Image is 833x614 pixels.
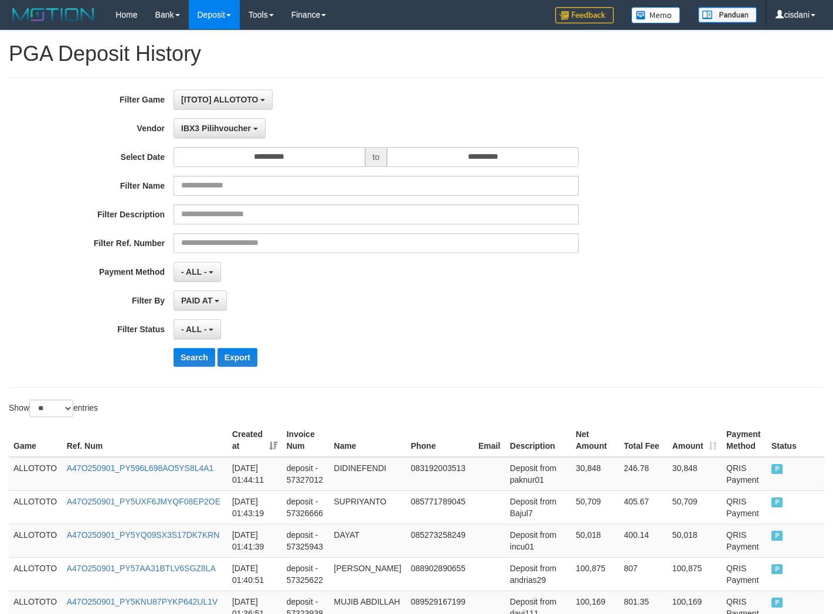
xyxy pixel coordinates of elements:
th: Phone [406,424,474,457]
span: - ALL - [181,267,207,277]
td: 30,848 [571,457,619,491]
td: QRIS Payment [722,457,767,491]
td: 30,848 [668,457,722,491]
label: Show entries [9,400,98,417]
button: - ALL - [174,319,221,339]
span: PAID [771,497,783,507]
button: - ALL - [174,262,221,282]
span: to [365,147,387,167]
img: Button%20Memo.svg [631,7,681,23]
span: PAID [771,531,783,541]
td: [DATE] 01:40:51 [227,557,282,591]
a: A47O250901_PY57AA31BTLV6SGZ8LA [67,564,216,573]
td: 088902890655 [406,557,474,591]
button: Search [174,348,215,367]
span: PAID AT [181,296,212,305]
th: Net Amount [571,424,619,457]
td: [DATE] 01:41:39 [227,524,282,557]
span: IBX3 Pilihvoucher [181,124,251,133]
a: A47O250901_PY5UXF6JMYQF08EP2OE [67,497,220,506]
td: 100,875 [571,557,619,591]
td: ALLOTOTO [9,490,62,524]
a: A47O250901_PY5YQ09SX3S17DK7KRN [67,530,220,540]
th: Total Fee [619,424,668,457]
th: Name [329,424,406,457]
img: panduan.png [698,7,757,23]
td: QRIS Payment [722,524,767,557]
span: [ITOTO] ALLOTOTO [181,95,258,104]
th: Email [474,424,505,457]
img: Feedback.jpg [555,7,614,23]
td: 50,018 [571,524,619,557]
td: Deposit from andrias29 [505,557,571,591]
td: 807 [619,557,668,591]
td: [DATE] 01:44:11 [227,457,282,491]
th: Status [767,424,824,457]
td: ALLOTOTO [9,524,62,557]
td: 50,709 [668,490,722,524]
th: Game [9,424,62,457]
td: QRIS Payment [722,557,767,591]
td: Deposit from incu01 [505,524,571,557]
span: PAID [771,564,783,574]
td: Deposit from Bajul7 [505,490,571,524]
td: ALLOTOTO [9,557,62,591]
th: Created at: activate to sort column ascending [227,424,282,457]
td: 50,018 [668,524,722,557]
h1: PGA Deposit History [9,42,824,66]
img: MOTION_logo.png [9,6,98,23]
td: DIDINEFENDI [329,457,406,491]
td: 100,875 [668,557,722,591]
td: 405.67 [619,490,668,524]
td: deposit - 57327012 [282,457,329,491]
td: deposit - 57326666 [282,490,329,524]
td: QRIS Payment [722,490,767,524]
td: 085771789045 [406,490,474,524]
span: - ALL - [181,325,207,334]
th: Amount: activate to sort column ascending [668,424,722,457]
span: PAID [771,598,783,608]
button: IBX3 Pilihvoucher [174,118,266,138]
td: 085273258249 [406,524,474,557]
button: [ITOTO] ALLOTOTO [174,90,273,110]
th: Payment Method [722,424,767,457]
td: 400.14 [619,524,668,557]
th: Description [505,424,571,457]
td: Deposit from paknur01 [505,457,571,491]
a: A47O250901_PY5KNU87PYKP642UL1V [67,597,218,606]
td: deposit - 57325943 [282,524,329,557]
td: DAYAT [329,524,406,557]
td: [DATE] 01:43:19 [227,490,282,524]
button: PAID AT [174,291,227,311]
td: 50,709 [571,490,619,524]
select: Showentries [29,400,73,417]
button: Export [217,348,257,367]
td: SUPRIYANTO [329,490,406,524]
td: 246.78 [619,457,668,491]
th: Invoice Num [282,424,329,457]
td: deposit - 57325622 [282,557,329,591]
span: PAID [771,464,783,474]
td: 083192003513 [406,457,474,491]
td: ALLOTOTO [9,457,62,491]
a: A47O250901_PY596L698AO5YS8L4A1 [67,463,214,473]
th: Ref. Num [62,424,227,457]
td: [PERSON_NAME] [329,557,406,591]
